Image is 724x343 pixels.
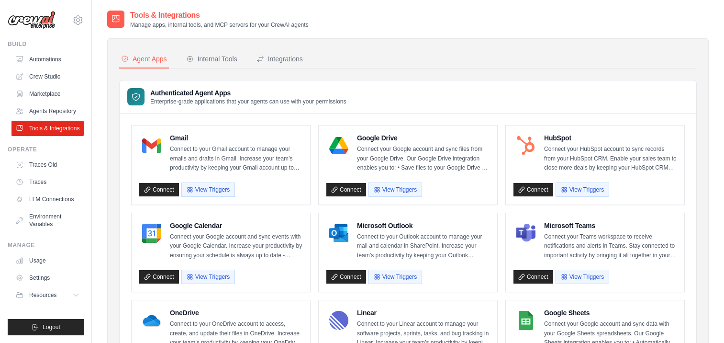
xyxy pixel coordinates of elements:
img: Microsoft Outlook Logo [329,224,348,243]
img: Google Sheets Logo [516,311,535,330]
a: Connect [513,270,553,284]
a: Connect [326,270,366,284]
div: Integrations [256,54,303,64]
button: View Triggers [181,183,235,197]
p: Connect to your Outlook account to manage your mail and calendar in SharePoint. Increase your tea... [357,232,490,261]
h2: Tools & Integrations [130,10,309,21]
p: Connect your Google account and sync events with your Google Calendar. Increase your productivity... [170,232,302,261]
h4: Microsoft Outlook [357,221,490,230]
button: Integrations [255,50,305,69]
h4: Google Drive [357,133,490,143]
h3: Authenticated Agent Apps [150,88,346,98]
button: Agent Apps [119,50,169,69]
a: Usage [11,253,84,268]
div: Manage [8,241,84,249]
h4: Google Calendar [170,221,302,230]
a: LLM Connections [11,192,84,207]
h4: Microsoft Teams [544,221,677,230]
a: Connect [513,183,553,196]
span: Logout [43,323,60,331]
a: Connect [326,183,366,196]
img: Linear Logo [329,311,348,330]
h4: Gmail [170,133,302,143]
img: Google Calendar Logo [142,224,161,243]
button: Resources [11,287,84,303]
p: Connect to your Gmail account to manage your emails and drafts in Gmail. Increase your team’s pro... [170,145,302,173]
span: Resources [29,291,56,299]
a: Automations [11,52,84,67]
a: Traces [11,174,84,190]
div: Operate [8,146,84,153]
button: Logout [8,319,84,335]
a: Settings [11,270,84,286]
div: Internal Tools [186,54,237,64]
p: Connect your Teams workspace to receive notifications and alerts in Teams. Stay connected to impo... [544,232,677,261]
h4: Linear [357,308,490,318]
button: View Triggers [368,183,422,197]
img: Logo [8,11,56,29]
a: Connect [139,183,179,196]
a: Agents Repository [11,103,84,119]
p: Connect your HubSpot account to sync records from your HubSpot CRM. Enable your sales team to clo... [544,145,677,173]
a: Marketplace [11,86,84,102]
h4: OneDrive [170,308,302,318]
a: Traces Old [11,157,84,172]
div: Agent Apps [121,54,167,64]
a: Crew Studio [11,69,84,84]
button: View Triggers [181,270,235,284]
p: Manage apps, internal tools, and MCP servers for your CrewAI agents [130,21,309,29]
button: Internal Tools [184,50,239,69]
a: Environment Variables [11,209,84,232]
img: HubSpot Logo [516,136,535,155]
img: Gmail Logo [142,136,161,155]
a: Tools & Integrations [11,121,84,136]
a: Connect [139,270,179,284]
button: View Triggers [556,270,609,284]
img: Google Drive Logo [329,136,348,155]
img: OneDrive Logo [142,311,161,330]
h4: HubSpot [544,133,677,143]
div: Build [8,40,84,48]
p: Enterprise-grade applications that your agents can use with your permissions [150,98,346,105]
p: Connect your Google account and sync files from your Google Drive. Our Google Drive integration e... [357,145,490,173]
img: Microsoft Teams Logo [516,224,535,243]
h4: Google Sheets [544,308,677,318]
button: View Triggers [368,270,422,284]
button: View Triggers [556,183,609,197]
